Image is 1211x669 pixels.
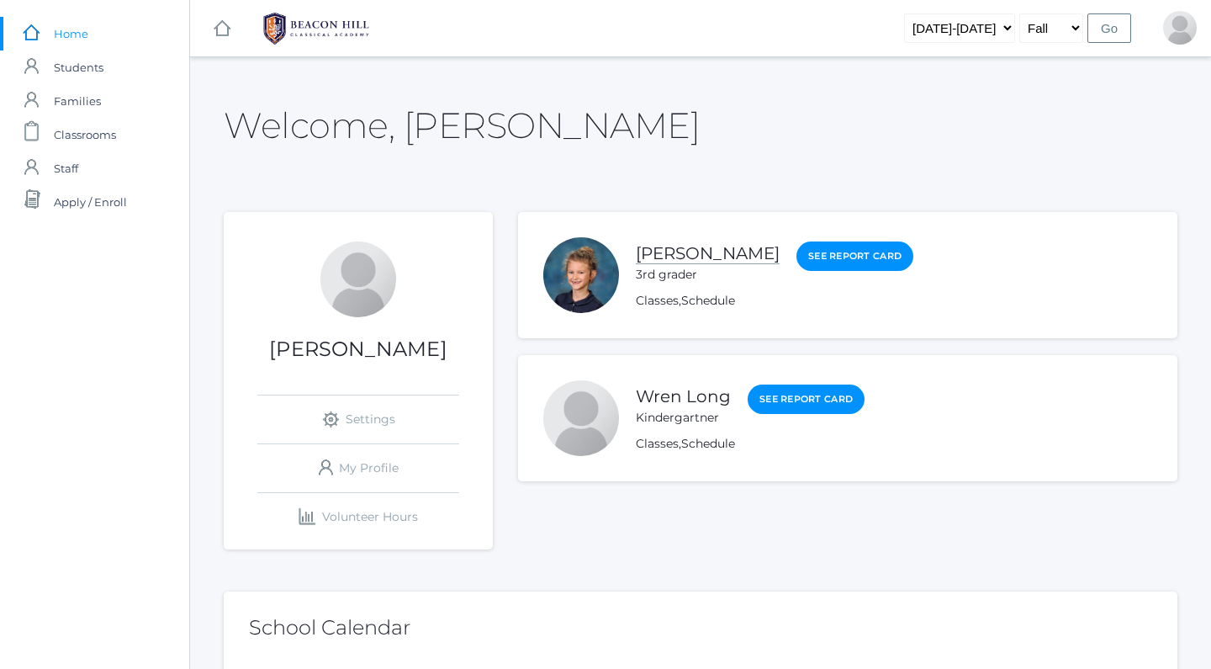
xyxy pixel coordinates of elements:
span: Staff [54,151,78,185]
a: Settings [257,396,459,443]
a: Volunteer Hours [257,493,459,541]
div: Kindergartner [636,409,731,427]
h2: Welcome, [PERSON_NAME] [224,106,700,145]
span: Classrooms [54,118,116,151]
div: Stephen Long [1163,11,1197,45]
a: My Profile [257,444,459,492]
h1: [PERSON_NAME] [224,338,493,360]
h2: School Calendar [249,617,1152,639]
a: See Report Card [796,242,913,271]
span: Families [54,84,101,118]
div: , [636,435,865,453]
a: Wren Long [636,386,731,406]
div: Idella Long [543,237,619,313]
span: Students [54,50,103,84]
div: Wren Long [543,380,619,456]
a: Classes [636,436,679,451]
a: Schedule [681,436,735,451]
input: Go [1087,13,1131,43]
span: Apply / Enroll [54,185,127,219]
div: Stephen Long [320,242,396,317]
span: Home [54,17,88,50]
a: Schedule [681,293,735,308]
a: Classes [636,293,679,308]
a: [PERSON_NAME] [636,243,780,264]
div: 3rd grader [636,266,780,284]
a: See Report Card [748,385,865,414]
div: , [636,292,913,310]
img: 1_BHCALogos-05.png [253,8,379,50]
